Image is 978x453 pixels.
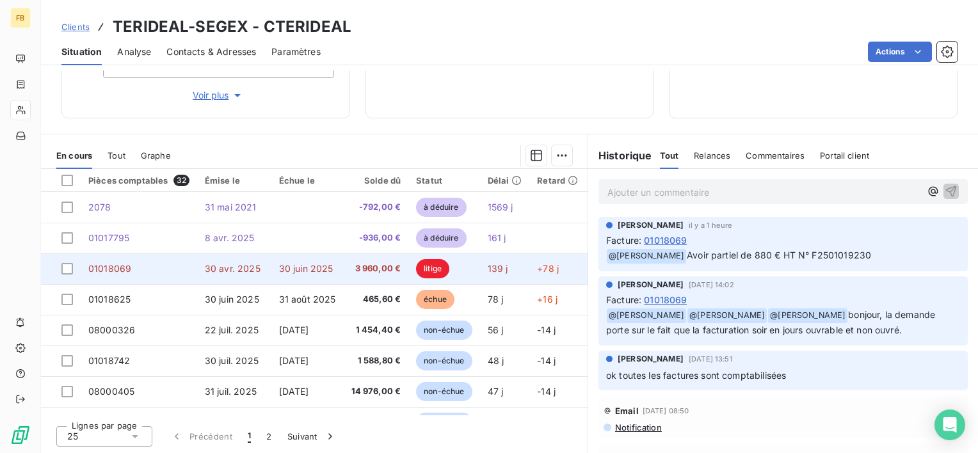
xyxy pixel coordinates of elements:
span: [PERSON_NAME] [618,279,684,290]
span: [PERSON_NAME] [618,219,684,231]
span: 22 juil. 2025 [205,324,259,335]
span: 1569 j [488,202,513,212]
span: @ [PERSON_NAME] [768,308,847,323]
span: -14 j [537,324,556,335]
span: [DATE] 08:50 [643,407,689,415]
span: 01018069 [644,293,687,306]
span: il y a 1 heure [689,221,732,229]
div: Solde dû [351,175,401,186]
span: 30 juin 2025 [279,263,333,274]
span: -792,00 € [351,201,401,214]
div: Pièces comptables [88,175,189,186]
button: Actions [868,42,932,62]
h6: Historique [588,148,652,163]
span: 30 juil. 2025 [205,355,259,366]
div: Émise le [205,175,264,186]
span: @ [PERSON_NAME] [607,308,686,323]
span: à déduire [416,228,466,248]
span: [DATE] 13:51 [689,355,733,363]
span: 8 avr. 2025 [205,232,255,243]
span: 48 j [488,355,504,366]
span: 31 août 2025 [279,294,336,305]
button: 1 [240,423,259,450]
span: Commentaires [746,150,805,161]
span: 01018625 [88,294,131,305]
span: Contacts & Adresses [166,45,256,58]
span: 01017795 [88,232,129,243]
span: non-échue [416,413,472,432]
span: bonjour, la demande porte sur le fait que la facturation soir en jours ouvrable et non ouvré. [606,309,938,335]
span: 08000326 [88,324,135,335]
span: @ [PERSON_NAME] [687,308,767,323]
span: non-échue [416,382,472,401]
span: 30 avr. 2025 [205,263,261,274]
span: 47 j [488,386,504,397]
span: Tout [660,150,679,161]
div: Open Intercom Messenger [934,409,965,440]
span: 31 juil. 2025 [205,386,257,397]
span: -14 j [537,386,556,397]
span: +78 j [537,263,559,274]
span: 30 juin 2025 [205,294,259,305]
span: 3 960,00 € [351,262,401,275]
span: Graphe [141,150,171,161]
div: Échue le [279,175,336,186]
span: 1 588,80 € [351,354,401,367]
span: Situation [61,45,102,58]
span: [DATE] 14:02 [689,281,734,289]
button: 2 [259,423,279,450]
span: Tout [108,150,125,161]
span: non-échue [416,351,472,370]
span: Clients [61,22,90,32]
span: @ [PERSON_NAME] [607,249,686,264]
span: 56 j [488,324,504,335]
span: 78 j [488,294,504,305]
span: Portail client [820,150,869,161]
span: -14 j [537,355,556,366]
span: -936,00 € [351,232,401,244]
span: Voir plus [193,89,244,102]
span: non-échue [416,321,472,340]
span: 161 j [488,232,506,243]
span: [DATE] [279,355,309,366]
span: [DATE] [279,386,309,397]
span: Facture : [606,293,641,306]
span: 01018069 [88,263,131,274]
span: 01018069 [644,234,687,247]
span: à déduire [416,198,466,217]
button: Précédent [163,423,240,450]
span: 25 [67,430,78,443]
span: Notification [614,422,662,433]
span: 01018742 [88,355,130,366]
span: [PERSON_NAME] [618,353,684,365]
span: échue [416,290,454,309]
span: Analyse [117,45,151,58]
span: 2078 [88,202,111,212]
span: 1 454,40 € [351,324,401,337]
span: Relances [694,150,730,161]
span: +16 j [537,294,557,305]
span: 08000405 [88,386,134,397]
button: Suivant [280,423,344,450]
span: litige [416,259,449,278]
span: 1 [248,430,251,443]
div: FB [10,8,31,28]
span: Paramètres [271,45,321,58]
span: 465,60 € [351,293,401,306]
span: 32 [173,175,189,186]
a: Clients [61,20,90,33]
span: En cours [56,150,92,161]
span: 14 976,00 € [351,385,401,398]
div: Délai [488,175,522,186]
div: Retard [537,175,578,186]
span: Facture : [606,234,641,247]
h3: TERIDEAL-SEGEX - CTERIDEAL [113,15,351,38]
img: Logo LeanPay [10,425,31,445]
span: 139 j [488,263,508,274]
span: [DATE] [279,324,309,335]
span: Avoir partiel de 880 € HT N° F2501019230 [687,250,871,260]
span: 31 mai 2021 [205,202,257,212]
span: Email [615,406,639,416]
button: Voir plus [103,88,334,102]
div: Statut [416,175,472,186]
